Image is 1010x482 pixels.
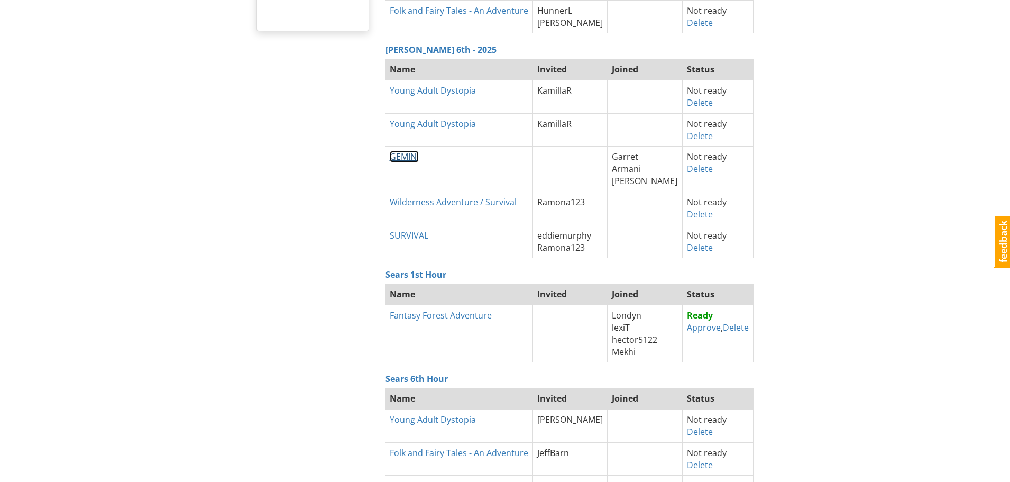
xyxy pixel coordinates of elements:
[537,5,572,16] span: HunnerL
[385,269,446,280] a: Sears 1st Hour
[687,17,713,29] a: Delete
[608,388,682,410] th: Joined
[687,118,727,130] span: Not ready
[390,230,428,241] a: SURVIVAL
[390,447,528,459] a: Folk and Fairy Tales - An Adventure
[687,5,727,16] span: Not ready
[687,426,713,438] a: Delete
[612,334,657,345] span: hector5122
[537,196,585,208] span: Ramona123
[390,118,476,130] a: Young Adult Dystopia
[390,196,517,208] a: Wilderness Adventure / Survival
[537,230,591,241] span: eddiemurphy
[687,230,727,241] span: Not ready
[687,97,713,108] a: Delete
[385,59,533,80] th: Name
[687,85,727,96] span: Not ready
[687,130,713,142] a: Delete
[687,414,727,425] span: Not ready
[533,284,608,305] th: Invited
[608,59,682,80] th: Joined
[687,310,713,321] strong: Ready
[687,310,749,333] span: ,
[612,163,641,175] span: Armani
[390,151,419,162] a: GEMINI
[682,59,753,80] th: Status
[687,208,713,220] a: Delete
[682,284,753,305] th: Status
[385,44,497,56] a: [PERSON_NAME] 6th - 2025
[612,346,636,358] span: Mekhi
[687,459,713,471] a: Delete
[533,59,608,80] th: Invited
[682,388,753,410] th: Status
[612,151,638,162] span: Garret
[533,388,608,410] th: Invited
[687,322,721,333] a: Approve
[390,5,528,16] a: Folk and Fairy Tales - An Adventure
[385,284,533,305] th: Name
[687,163,713,175] a: Delete
[612,175,677,187] span: [PERSON_NAME]
[723,322,749,333] a: Delete
[608,284,682,305] th: Joined
[537,242,585,253] span: Ramona123
[687,242,713,253] a: Delete
[537,17,603,29] span: [PERSON_NAME]
[687,196,727,208] span: Not ready
[537,118,572,130] span: KamillaR
[612,322,630,333] span: lexiT
[537,414,603,425] span: [PERSON_NAME]
[687,151,727,162] span: Not ready
[390,85,476,96] a: Young Adult Dystopia
[390,310,492,321] a: Fantasy Forest Adventure
[537,447,569,459] span: JeffBarn
[612,310,641,321] span: Londyn
[687,447,727,459] span: Not ready
[390,414,476,425] a: Young Adult Dystopia
[385,388,533,410] th: Name
[537,85,572,96] span: KamillaR
[385,373,448,385] a: Sears 6th Hour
